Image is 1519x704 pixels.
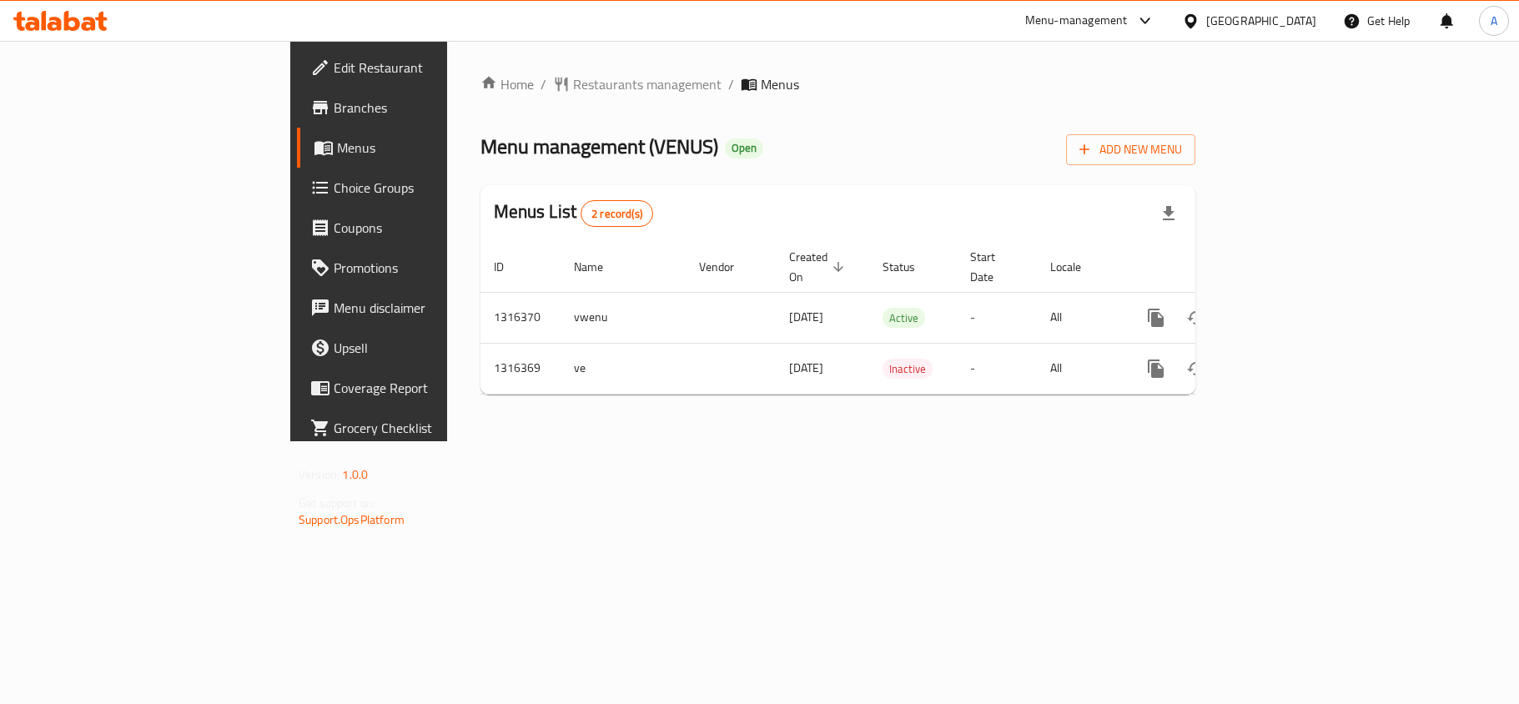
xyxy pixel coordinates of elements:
button: Change Status [1176,298,1216,338]
button: Change Status [1176,349,1216,389]
span: Menu management ( VENUS ) [480,128,718,165]
span: Branches [334,98,531,118]
span: Menus [761,74,799,94]
span: Grocery Checklist [334,418,531,438]
td: vwenu [561,292,686,343]
button: Add New Menu [1066,134,1195,165]
span: Restaurants management [573,74,722,94]
td: All [1037,343,1123,394]
span: Start Date [970,247,1017,287]
h2: Menus List [494,199,653,227]
a: Coupons [297,208,544,248]
span: Edit Restaurant [334,58,531,78]
a: Promotions [297,248,544,288]
td: ve [561,343,686,394]
a: Menu disclaimer [297,288,544,328]
div: Export file [1149,194,1189,234]
a: Upsell [297,328,544,368]
span: Menu disclaimer [334,298,531,318]
span: Inactive [883,360,933,379]
td: All [1037,292,1123,343]
span: ID [494,257,526,277]
a: Grocery Checklist [297,408,544,448]
a: Support.OpsPlatform [299,509,405,531]
div: Total records count [581,200,653,227]
span: Promotions [334,258,531,278]
span: 1.0.0 [342,464,368,485]
span: Active [883,309,925,328]
span: 2 record(s) [581,206,652,222]
div: Open [725,138,763,158]
td: - [957,343,1037,394]
button: more [1136,349,1176,389]
a: Coverage Report [297,368,544,408]
span: Name [574,257,625,277]
a: Menus [297,128,544,168]
span: Coverage Report [334,378,531,398]
span: Menus [337,138,531,158]
a: Edit Restaurant [297,48,544,88]
div: Menu-management [1025,11,1128,31]
span: Choice Groups [334,178,531,198]
a: Branches [297,88,544,128]
span: Version: [299,464,340,485]
span: Open [725,141,763,155]
table: enhanced table [480,242,1310,395]
a: Choice Groups [297,168,544,208]
th: Actions [1123,242,1310,293]
span: Created On [789,247,849,287]
span: Vendor [699,257,756,277]
div: Active [883,308,925,328]
span: Locale [1050,257,1103,277]
a: Restaurants management [553,74,722,94]
div: [GEOGRAPHIC_DATA] [1206,12,1316,30]
span: Add New Menu [1079,139,1182,160]
nav: breadcrumb [480,74,1195,94]
li: / [728,74,734,94]
button: more [1136,298,1176,338]
span: Get support on: [299,492,375,514]
span: A [1491,12,1497,30]
span: [DATE] [789,306,823,328]
td: - [957,292,1037,343]
span: Coupons [334,218,531,238]
span: [DATE] [789,357,823,379]
span: Status [883,257,937,277]
span: Upsell [334,338,531,358]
